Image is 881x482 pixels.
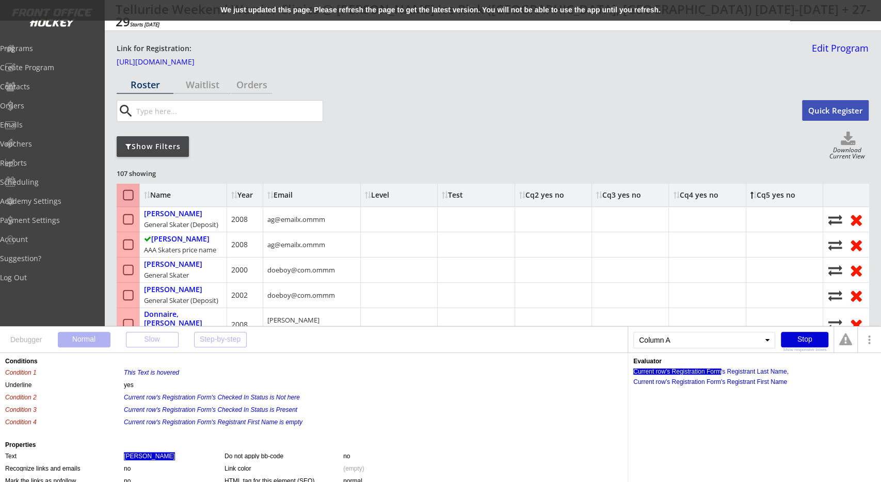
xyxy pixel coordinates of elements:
[848,237,864,253] button: Remove from roster (no refund)
[343,452,350,460] div: no
[5,442,622,448] div: Properties
[225,452,343,459] div: Do not apply bb-code
[442,191,463,199] div: Test
[117,43,193,54] div: Link for Registration:
[673,191,718,199] div: Cq4 yes no
[5,368,124,375] div: Condition 1
[802,100,869,121] button: Quick Register
[808,43,869,61] a: Edit Program
[781,348,828,352] div: Show responsive boxes
[117,169,191,178] div: 107 showing
[633,358,662,364] div: Evaluator
[781,332,828,347] div: Stop
[231,290,248,300] div: 2002
[827,238,843,252] button: Move player
[848,262,864,278] button: Remove from roster (no refund)
[231,319,248,330] div: 2008
[827,317,843,331] button: Move player
[231,214,248,224] div: 2008
[231,239,248,250] div: 2008
[124,406,297,414] div: Current row's Registration Form's Checked In Status is Present
[750,191,795,199] div: Cq5 yes no
[130,21,159,28] em: Starts [DATE]
[596,191,641,199] div: Cq3 yes no
[826,147,869,161] div: Download Current View
[231,80,272,89] div: Orders
[124,393,300,401] div: Current row's Registration Form's Checked In Status is Not here
[144,220,218,229] div: General Skater (Deposit)
[848,287,864,303] button: Remove from roster (no refund)
[343,464,364,473] div: (empty)
[827,213,843,227] button: Move player
[827,288,843,302] button: Move player
[117,103,134,119] button: search
[519,191,564,199] div: Cq2 yes no
[5,452,124,459] div: Text
[267,240,325,249] div: ag@emailx.ommm
[848,316,864,332] button: Remove from roster (no refund)
[633,332,775,348] div: Column A
[5,418,124,425] div: Condition 4
[225,464,343,471] div: Link color
[117,58,220,70] a: [URL][DOMAIN_NAME]
[5,393,124,400] div: Condition 2
[144,191,228,199] div: Name
[117,80,173,89] div: Roster
[231,265,248,275] div: 2000
[124,381,134,389] div: yes
[787,368,788,375] div: ,
[5,381,124,388] div: Underline
[721,368,787,375] div: 's Registrant Last Name
[5,464,124,471] div: Recognize links and emails
[116,3,873,28] div: Telluride Weekend Warrior Clinics @ [PERSON_NAME] Ice Rink ([GEOGRAPHIC_DATA], [GEOGRAPHIC_DATA])...
[144,296,218,305] div: General Skater (Deposit)
[827,132,869,147] button: Click to download full roster. Your browser settings may try to block it, check your security set...
[5,406,124,412] div: Condition 3
[124,464,131,473] div: no
[124,418,302,426] div: Current row's Registration Form's Registrant First Name is empty
[633,368,721,375] div: Current row's Registration Form
[124,368,179,377] div: This Text is hovered
[144,235,210,244] div: [PERSON_NAME]
[721,379,787,385] div: 's Registrant First Name
[231,191,258,199] div: Year
[144,285,202,294] div: [PERSON_NAME]
[144,260,202,269] div: [PERSON_NAME]
[144,310,222,328] div: Donnaire, [PERSON_NAME]
[267,315,356,334] div: [PERSON_NAME][EMAIL_ADDRESS]
[117,141,189,152] div: Show Filters
[267,215,325,224] div: ag@emailx.ommm
[124,452,175,460] div: [PERSON_NAME]
[633,379,721,385] div: Current row's Registration Form
[827,263,843,277] button: Move player
[848,212,864,228] button: Remove from roster (no refund)
[144,245,216,254] div: AAA Skaters price name
[134,101,323,121] input: Type here...
[174,80,231,89] div: Waitlist
[144,270,189,280] div: General Skater
[267,191,356,199] div: Email
[267,291,335,300] div: doeboy@com.ommm
[365,191,433,199] div: Level
[267,265,335,275] div: doeboy@com.ommm
[144,210,202,218] div: [PERSON_NAME]
[5,358,622,364] div: Conditions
